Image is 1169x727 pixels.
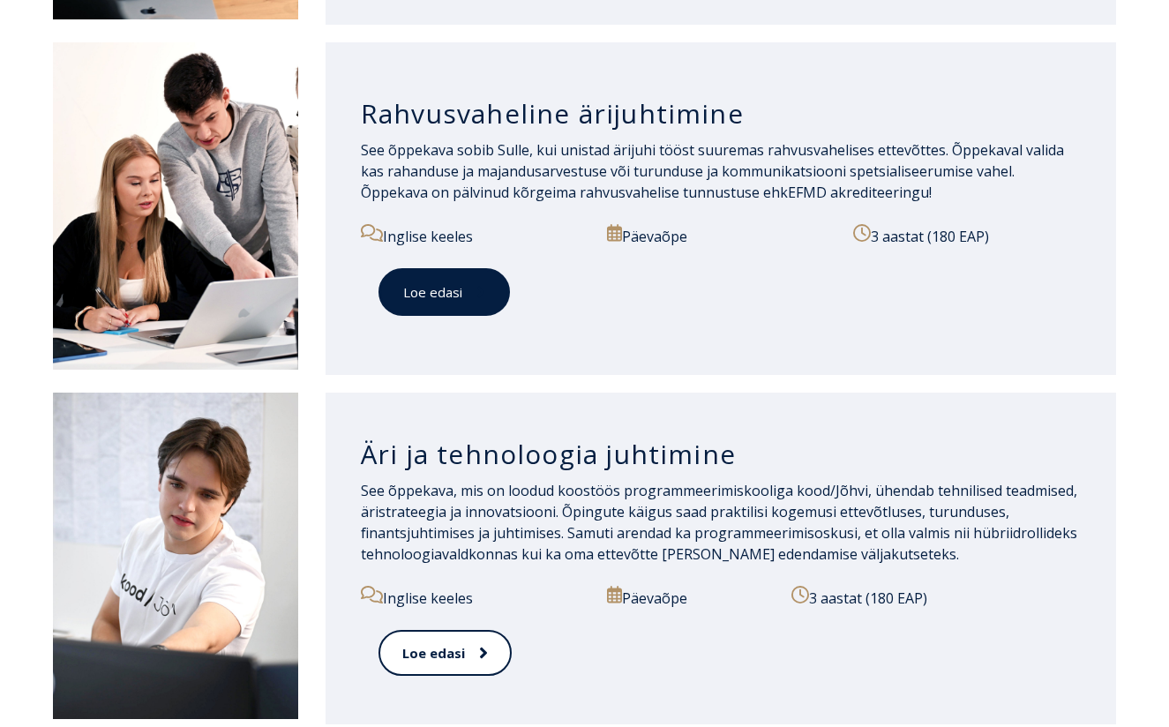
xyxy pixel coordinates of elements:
h3: Rahvusvaheline ärijuhtimine [361,97,1081,131]
p: Päevaõpe [607,224,835,247]
img: Rahvusvaheline ärijuhtimine [53,42,298,370]
p: 3 aastat (180 EAP) [853,224,1081,247]
a: Loe edasi [378,268,510,317]
p: 3 aastat (180 EAP) [791,586,1081,609]
a: EFMD akrediteeringu [788,183,929,202]
h3: Äri ja tehnoloogia juhtimine [361,438,1081,471]
p: Inglise keeles [361,224,588,247]
p: Päevaõpe [607,586,773,609]
span: See õppekava sobib Sulle, kui unistad ärijuhi tööst suuremas rahvusvahelises ettevõttes. Õppekava... [361,140,1064,202]
p: Inglise keeles [361,586,588,609]
a: Loe edasi [378,630,512,677]
img: Äri ja tehnoloogia juhtimine [53,393,298,720]
p: See õppekava, mis on loodud koostöös programmeerimiskooliga kood/Jõhvi, ühendab tehnilised teadmi... [361,480,1081,565]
